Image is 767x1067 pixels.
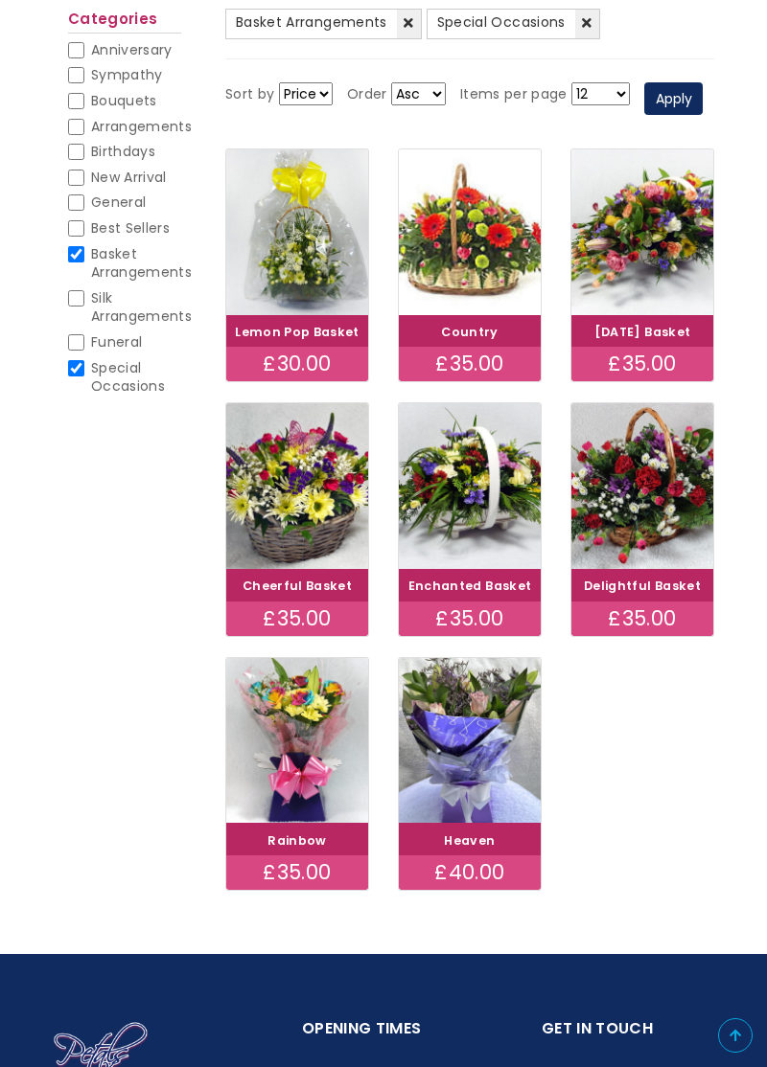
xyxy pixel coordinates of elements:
[91,91,157,110] span: Bouquets
[571,403,713,569] img: Delightful Basket
[226,602,368,636] div: £35.00
[235,324,360,340] a: Lemon Pop Basket
[226,347,368,381] div: £30.00
[226,855,368,890] div: £35.00
[91,40,173,59] span: Anniversary
[571,149,713,315] img: Carnival Basket
[427,9,600,39] a: Special Occasions
[226,658,368,824] img: Rainbow bouquet
[408,578,532,594] a: Enchanted Basket
[347,83,387,106] label: Order
[91,193,146,212] span: General
[91,244,192,283] span: Basket Arrangements
[542,1016,705,1054] h2: Get in touch
[571,602,713,636] div: £35.00
[399,149,541,315] img: Country
[91,168,167,187] span: New Arrival
[267,832,326,849] a: Rainbow
[584,578,701,594] a: Delightful Basket
[399,347,541,381] div: £35.00
[226,149,368,315] img: Lemon Pop Basket
[226,403,368,569] img: Cheerful Basket
[571,347,713,381] div: £35.00
[91,65,163,84] span: Sympathy
[399,855,541,890] div: £40.00
[594,324,691,340] a: [DATE] Basket
[399,602,541,636] div: £35.00
[644,82,703,115] button: Apply
[460,83,568,106] label: Items per page
[243,578,352,594] a: Cheerful Basket
[91,332,142,352] span: Funeral
[444,832,495,849] a: Heaven
[225,83,274,106] label: Sort by
[399,403,541,569] img: Enchanted Basket
[302,1016,465,1054] h2: Opening Times
[68,11,181,34] h2: Categories
[91,142,155,161] span: Birthdays
[441,324,498,340] a: Country
[91,288,192,327] span: Silk Arrangements
[399,658,541,824] img: Heaven
[91,117,192,136] span: Arrangements
[225,9,422,39] a: Basket Arrangements
[91,358,165,397] span: Special Occasions
[437,12,566,32] span: Special Occasions
[91,218,170,238] span: Best Sellers
[236,12,387,32] span: Basket Arrangements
